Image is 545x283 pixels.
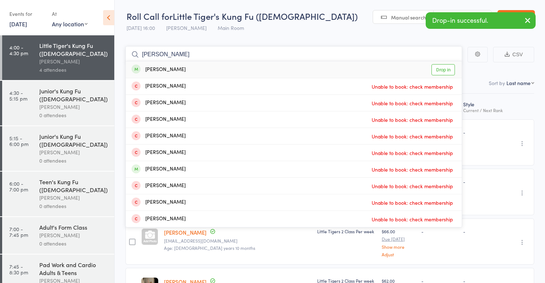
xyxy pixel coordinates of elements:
[132,132,186,140] div: [PERSON_NAME]
[39,231,108,239] div: [PERSON_NAME]
[9,135,28,147] time: 5:15 - 6:00 pm
[166,24,207,31] span: [PERSON_NAME]
[39,148,108,156] div: [PERSON_NAME]
[463,108,504,112] div: Current / Next Rank
[127,24,155,31] span: [DATE] 16:00
[463,129,504,135] div: -
[39,66,108,74] div: 4 attendees
[431,64,455,75] a: Drop in
[173,10,358,22] span: Little Tiger's Kung Fu ([DEMOGRAPHIC_DATA])
[370,164,455,175] span: Unable to book: check membership
[382,236,416,242] small: Due [DATE]
[317,228,376,234] div: Little Tigers 2 Class Per week
[125,46,462,63] input: Search by name
[132,198,186,207] div: [PERSON_NAME]
[370,181,455,191] span: Unable to book: check membership
[382,244,416,249] a: Show more
[497,10,535,25] a: Exit roll call
[421,228,457,234] div: -
[39,202,108,210] div: 0 attendees
[463,228,504,234] div: -
[39,156,108,165] div: 0 attendees
[39,41,108,57] div: Little Tiger's Kung Fu ([DEMOGRAPHIC_DATA])
[39,239,108,248] div: 0 attendees
[2,81,114,125] a: 4:30 -5:15 pmJunior's Kung Fu ([DEMOGRAPHIC_DATA])[PERSON_NAME]0 attendees
[9,264,28,275] time: 7:45 - 8:30 pm
[382,252,416,257] a: Adjust
[370,214,455,225] span: Unable to book: check membership
[489,79,505,87] label: Sort by
[132,82,186,90] div: [PERSON_NAME]
[52,8,88,20] div: At
[463,178,504,185] div: -
[164,229,207,236] a: [PERSON_NAME]
[506,79,531,87] div: Last name
[164,238,311,243] small: harrisonjewson@gmail.com
[2,217,114,254] a: 7:00 -7:45 pmAdult's Form Class[PERSON_NAME]0 attendees
[9,8,45,20] div: Events for
[426,12,536,29] div: Drop-in successful.
[9,20,27,28] a: [DATE]
[370,131,455,142] span: Unable to book: check membership
[370,81,455,92] span: Unable to book: check membership
[132,215,186,223] div: [PERSON_NAME]
[39,103,108,111] div: [PERSON_NAME]
[9,226,28,238] time: 7:00 - 7:45 pm
[218,24,244,31] span: Main Room
[9,181,28,192] time: 6:00 - 7:00 pm
[370,98,455,109] span: Unable to book: check membership
[370,147,455,158] span: Unable to book: check membership
[9,90,27,101] time: 4:30 - 5:15 pm
[382,228,416,257] div: $66.00
[39,261,108,277] div: Pad Work and Cardio Adults & Teens
[52,20,88,28] div: Any location
[164,245,255,251] span: Age: [DEMOGRAPHIC_DATA] years 10 months
[9,44,28,56] time: 4:00 - 4:30 pm
[39,87,108,103] div: Junior's Kung Fu ([DEMOGRAPHIC_DATA])
[39,223,108,231] div: Adult's Form Class
[132,66,186,74] div: [PERSON_NAME]
[39,194,108,202] div: [PERSON_NAME]
[39,111,108,119] div: 0 attendees
[370,114,455,125] span: Unable to book: check membership
[132,99,186,107] div: [PERSON_NAME]
[132,149,186,157] div: [PERSON_NAME]
[132,182,186,190] div: [PERSON_NAME]
[132,165,186,173] div: [PERSON_NAME]
[39,132,108,148] div: Junior's Kung Fu ([DEMOGRAPHIC_DATA])
[132,115,186,124] div: [PERSON_NAME]
[39,57,108,66] div: [PERSON_NAME]
[2,172,114,216] a: 6:00 -7:00 pmTeen's Kung Fu ([DEMOGRAPHIC_DATA])[PERSON_NAME]0 attendees
[2,35,114,80] a: 4:00 -4:30 pmLittle Tiger's Kung Fu ([DEMOGRAPHIC_DATA])[PERSON_NAME]4 attendees
[391,14,426,21] span: Manual search
[127,10,173,22] span: Roll Call for
[460,97,507,116] div: Style
[370,197,455,208] span: Unable to book: check membership
[493,47,534,62] button: CSV
[39,178,108,194] div: Teen's Kung Fu ([DEMOGRAPHIC_DATA])
[2,126,114,171] a: 5:15 -6:00 pmJunior's Kung Fu ([DEMOGRAPHIC_DATA])[PERSON_NAME]0 attendees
